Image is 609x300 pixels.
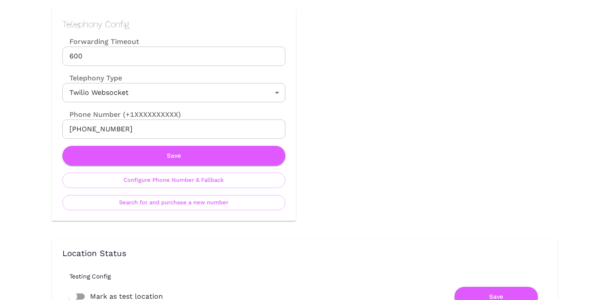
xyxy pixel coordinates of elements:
[62,173,285,188] button: Configure Phone Number & Fallback
[69,273,554,280] h6: Testing Config
[62,146,285,166] button: Save
[62,36,285,47] label: Forwarding Timeout
[62,249,547,259] h3: Location Status
[62,73,122,83] label: Telephony Type
[62,195,285,210] button: Search for and purchase a new number
[62,19,285,29] h2: Telephony Config
[62,83,285,102] div: Twilio Websocket
[62,109,285,119] label: Phone Number (+1XXXXXXXXXX)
